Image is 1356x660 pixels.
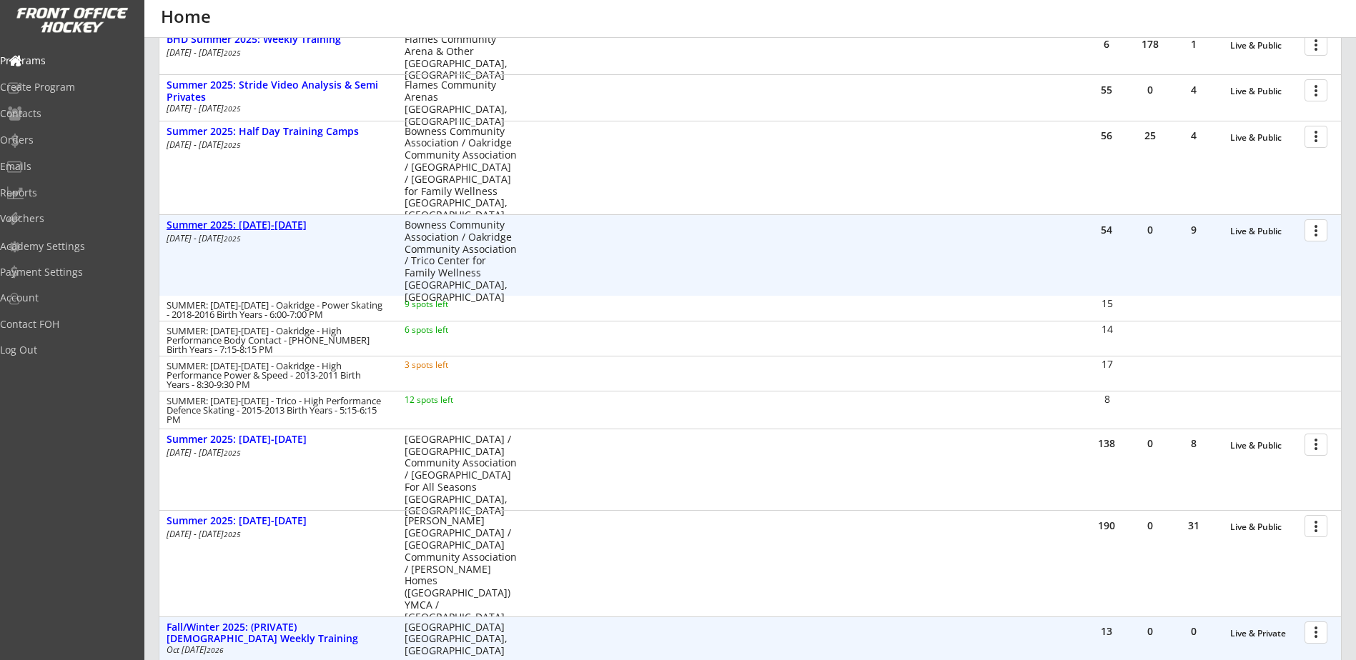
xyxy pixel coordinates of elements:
button: more_vert [1305,126,1327,148]
div: Live & Public [1230,522,1297,532]
div: 9 [1172,225,1215,235]
div: 6 [1085,39,1128,49]
div: Flames Community Arena & Other [GEOGRAPHIC_DATA], [GEOGRAPHIC_DATA] [405,34,517,81]
div: [DATE] - [DATE] [167,49,385,57]
div: Summer 2025: Stride Video Analysis & Semi Privates [167,79,390,104]
div: 3 spots left [405,361,497,369]
div: 0 [1129,626,1172,636]
div: Summer 2025: Half Day Training Camps [167,126,390,138]
div: [DATE] - [DATE] [167,141,385,149]
button: more_vert [1305,219,1327,241]
div: SUMMER: [DATE]-[DATE] - Trico - High Performance Defence Skating - 2015-2013 Birth Years - 5:15-6... [167,396,385,424]
div: 1 [1172,39,1215,49]
div: 0 [1129,85,1172,95]
div: Bowness Community Association / Oakridge Community Association / Trico Center for Family Wellness... [405,219,517,304]
div: 55 [1085,85,1128,95]
div: Live & Public [1230,86,1297,96]
div: SUMMER: [DATE]-[DATE] - Oakridge - High Performance Power & Speed - 2013-2011 Birth Years - 8:30-... [167,361,385,389]
em: 2025 [224,48,241,58]
div: 31 [1172,521,1215,531]
div: [DATE] - [DATE] [167,530,385,539]
div: 8 [1172,439,1215,449]
div: 12 spots left [405,396,497,404]
div: 0 [1129,225,1172,235]
div: Live & Public [1230,441,1297,451]
div: SUMMER: [DATE]-[DATE] - Oakridge - High Performance Body Contact - [PHONE_NUMBER] Birth Years - 7... [167,326,385,354]
div: 4 [1172,131,1215,141]
div: 8 [1086,394,1128,404]
div: Flames Community Arenas [GEOGRAPHIC_DATA], [GEOGRAPHIC_DATA] [405,79,517,127]
div: 15 [1086,299,1128,309]
div: 0 [1129,521,1172,531]
button: more_vert [1305,34,1327,56]
em: 2025 [224,104,241,114]
div: 178 [1129,39,1172,49]
div: Summer 2025: [DATE]-[DATE] [167,219,390,231]
div: [DATE] - [DATE] [167,234,385,243]
em: 2025 [224,448,241,458]
div: 190 [1085,521,1128,531]
div: 56 [1085,131,1128,141]
div: [PERSON_NAME][GEOGRAPHIC_DATA] / [GEOGRAPHIC_DATA] Community Association / [PERSON_NAME] Homes ([... [405,515,517,659]
div: SUMMER: [DATE]-[DATE] - Oakridge - Power Skating - 2018-2016 Birth Years - 6:00-7:00 PM [167,301,385,319]
div: Live & Public [1230,133,1297,143]
div: 4 [1172,85,1215,95]
div: 54 [1085,225,1128,235]
div: Oct [DATE] [167,646,385,654]
div: Summer 2025: [DATE]-[DATE] [167,434,390,446]
em: 2026 [207,645,224,655]
div: 14 [1086,324,1128,334]
div: 13 [1085,626,1128,636]
div: Live & Private [1230,629,1297,639]
div: 0 [1129,439,1172,449]
button: more_vert [1305,79,1327,101]
div: [GEOGRAPHIC_DATA] / [GEOGRAPHIC_DATA] Community Association / [GEOGRAPHIC_DATA] For All Seasons [... [405,434,517,518]
div: 0 [1172,626,1215,636]
button: more_vert [1305,434,1327,456]
div: [DATE] - [DATE] [167,104,385,113]
div: 6 spots left [405,326,497,334]
div: BHD Summer 2025: Weekly Training [167,34,390,46]
div: 25 [1129,131,1172,141]
div: [GEOGRAPHIC_DATA] [GEOGRAPHIC_DATA], [GEOGRAPHIC_DATA] [405,621,517,657]
div: 138 [1085,439,1128,449]
em: 2025 [224,140,241,150]
em: 2025 [224,529,241,539]
div: 9 spots left [405,300,497,309]
div: Live & Public [1230,41,1297,51]
button: more_vert [1305,621,1327,644]
em: 2025 [224,234,241,244]
div: 17 [1086,359,1128,369]
div: Live & Public [1230,226,1297,236]
div: [DATE] - [DATE] [167,449,385,457]
div: Fall/Winter 2025: (PRIVATE) [DEMOGRAPHIC_DATA] Weekly Training [167,621,390,646]
div: Summer 2025: [DATE]-[DATE] [167,515,390,527]
button: more_vert [1305,515,1327,537]
div: Bowness Community Association / Oakridge Community Association / [GEOGRAPHIC_DATA] / [GEOGRAPHIC_... [405,126,517,221]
